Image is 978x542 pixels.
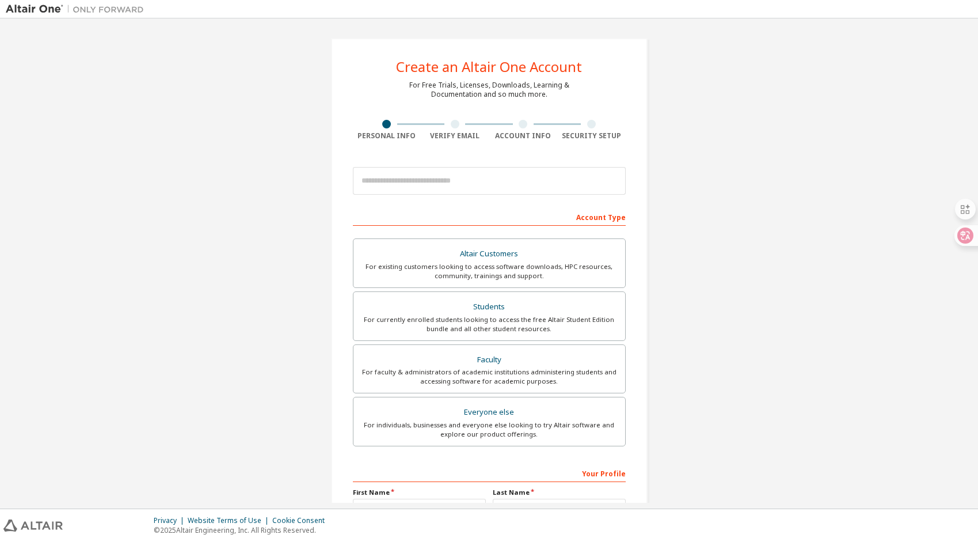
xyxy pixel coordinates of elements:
[360,262,618,281] div: For existing customers looking to access software downloads, HPC resources, community, trainings ...
[272,516,332,525] div: Cookie Consent
[493,488,626,497] label: Last Name
[353,131,421,141] div: Personal Info
[360,420,618,439] div: For individuals, businesses and everyone else looking to try Altair software and explore our prod...
[6,3,150,15] img: Altair One
[188,516,272,525] div: Website Terms of Use
[489,131,558,141] div: Account Info
[353,207,626,226] div: Account Type
[360,352,618,368] div: Faculty
[360,367,618,386] div: For faculty & administrators of academic institutions administering students and accessing softwa...
[360,299,618,315] div: Students
[396,60,582,74] div: Create an Altair One Account
[353,488,486,497] label: First Name
[360,404,618,420] div: Everyone else
[154,525,332,535] p: © 2025 Altair Engineering, Inc. All Rights Reserved.
[360,246,618,262] div: Altair Customers
[360,315,618,333] div: For currently enrolled students looking to access the free Altair Student Edition bundle and all ...
[154,516,188,525] div: Privacy
[421,131,489,141] div: Verify Email
[353,464,626,482] div: Your Profile
[409,81,569,99] div: For Free Trials, Licenses, Downloads, Learning & Documentation and so much more.
[3,520,63,532] img: altair_logo.svg
[557,131,626,141] div: Security Setup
